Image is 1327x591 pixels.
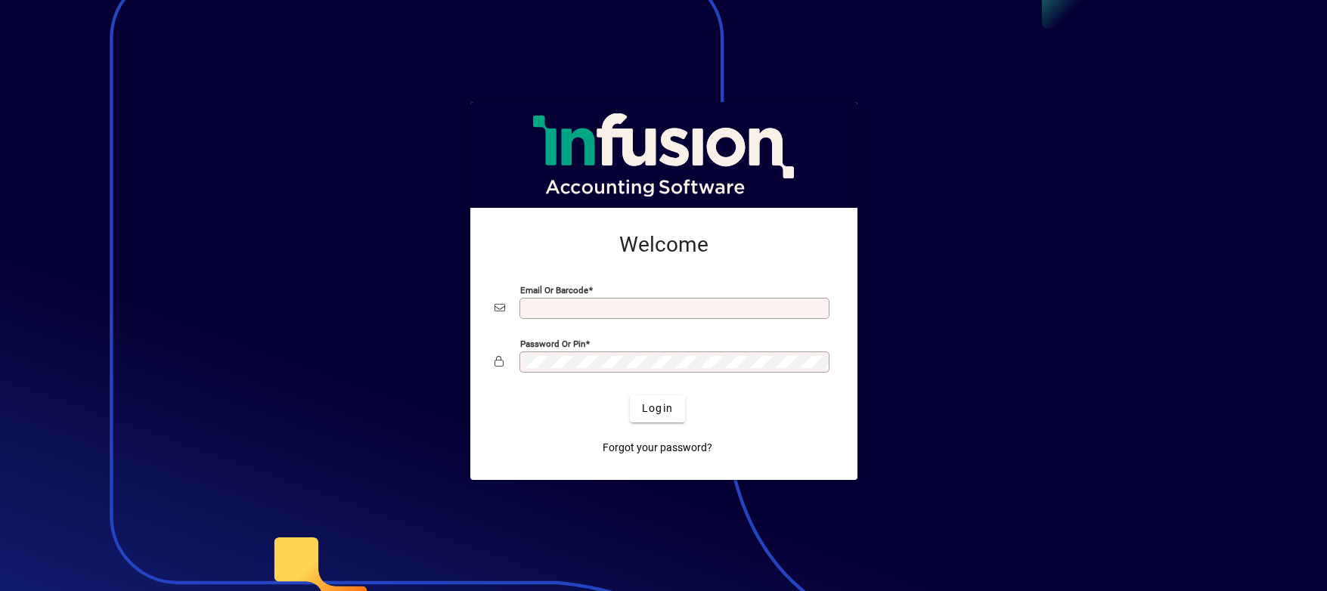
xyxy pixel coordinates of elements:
a: Forgot your password? [597,435,718,462]
h2: Welcome [495,232,833,258]
mat-label: Email or Barcode [520,284,588,295]
mat-label: Password or Pin [520,338,585,348]
span: Login [642,401,673,416]
button: Login [630,395,685,422]
span: Forgot your password? [603,440,712,456]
